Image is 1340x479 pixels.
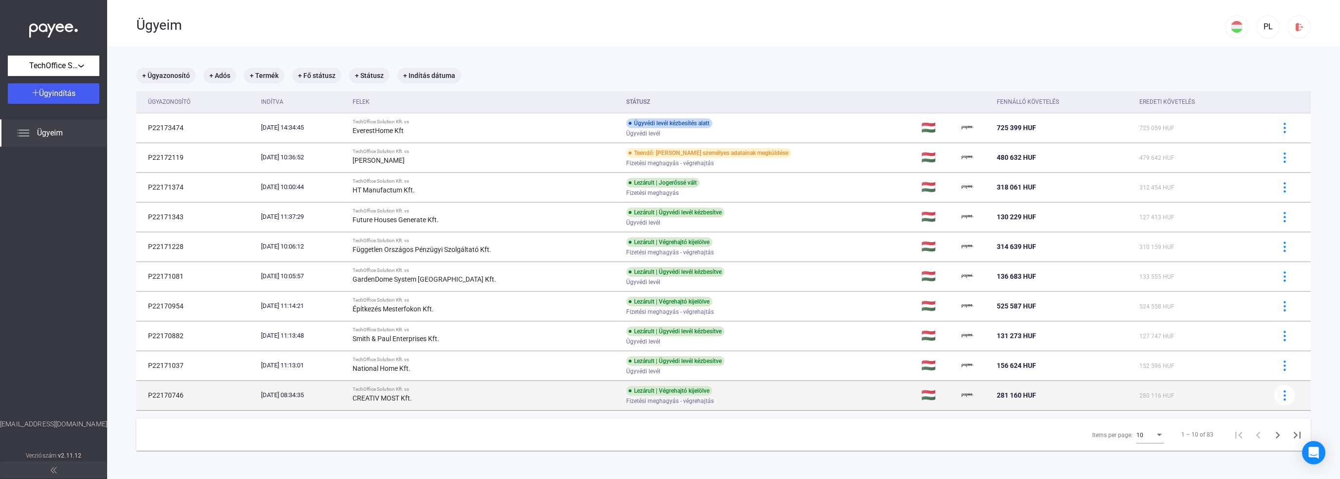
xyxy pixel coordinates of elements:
[1274,117,1295,138] button: more-blue
[1274,385,1295,405] button: more-blue
[8,83,99,104] button: Ügyindítás
[1139,244,1174,250] span: 310 159 HUF
[1280,331,1290,341] img: more-blue
[917,202,958,231] td: 🇭🇺
[136,262,257,291] td: P22171081
[962,152,973,163] img: payee-logo
[917,291,958,321] td: 🇭🇺
[626,297,712,307] div: Lezárult | Végrehajtó kijelölve
[626,148,791,158] div: Teendő: [PERSON_NAME] személyes adatainak megküldése
[136,381,257,410] td: P22170746
[1280,301,1290,311] img: more-blue
[997,272,1036,280] span: 136 683 HUF
[962,241,973,252] img: payee-logo
[917,172,958,202] td: 🇭🇺
[353,305,434,313] strong: Építkezés Mesterfokon Kft.
[997,362,1036,369] span: 156 624 HUF
[261,96,283,108] div: Indítva
[1136,429,1164,441] mat-select: Items per page:
[353,208,618,214] div: TechOffice Solution Kft. vs
[626,217,660,229] span: Ügyvédi levél
[353,149,618,154] div: TechOffice Solution Kft. vs
[962,360,973,371] img: payee-logo
[997,243,1036,250] span: 314 639 HUF
[962,389,973,401] img: payee-logo
[626,178,700,188] div: Lezárult | Jogerőssé vált
[353,335,439,343] strong: Smith & Paul Enterprises Kft.
[962,330,973,342] img: payee-logo
[349,68,390,83] mat-chip: + Státusz
[1274,296,1295,316] button: more-blue
[1139,333,1174,340] span: 127 747 HUF
[962,300,973,312] img: payee-logo
[261,212,345,222] div: [DATE] 11:37:29
[136,68,196,83] mat-chip: + Ügyazonosító
[626,276,660,288] span: Ügyvédi levél
[1280,153,1290,163] img: more-blue
[261,331,345,341] div: [DATE] 11:13:48
[626,326,725,336] div: Lezárult | Ügyvédi levél kézbesítve
[353,238,618,244] div: TechOffice Solution Kft. vs
[58,452,81,459] strong: v2.11.12
[917,262,958,291] td: 🇭🇺
[626,306,714,318] span: Fizetési meghagyás - végrehajtás
[37,127,63,139] span: Ügyeim
[997,153,1036,161] span: 480 632 HUF
[29,60,78,72] span: TechOffice Solution Kft.
[1280,361,1290,371] img: more-blue
[1136,432,1143,439] span: 10
[1280,390,1290,401] img: more-blue
[962,122,973,134] img: payee-logo
[148,96,253,108] div: Ügyazonosító
[1274,207,1295,227] button: more-blue
[148,96,190,108] div: Ügyazonosító
[997,183,1036,191] span: 318 061 HUF
[1274,236,1295,257] button: more-blue
[261,390,345,400] div: [DATE] 08:34:35
[51,467,56,473] img: arrow-double-left-grey.svg
[1280,182,1290,192] img: more-blue
[29,18,78,38] img: white-payee-white-dot.svg
[244,68,284,83] mat-chip: + Termék
[353,96,370,108] div: Felek
[1302,441,1325,464] div: Open Intercom Messenger
[1280,242,1290,252] img: more-blue
[1268,425,1287,444] button: Next page
[962,181,973,193] img: payee-logo
[626,267,725,277] div: Lezárult | Ügyvédi levél kézbesítve
[261,361,345,370] div: [DATE] 11:13:01
[1139,214,1174,221] span: 127 413 HUF
[1287,425,1307,444] button: Last page
[626,187,679,199] span: Fizetési meghagyás
[1139,184,1174,191] span: 312 454 HUF
[1256,15,1280,38] button: PL
[353,156,405,164] strong: [PERSON_NAME]
[1139,154,1174,161] span: 479 642 HUF
[917,143,958,172] td: 🇭🇺
[353,394,412,402] strong: CREATIV MOST Kft.
[18,127,29,139] img: list.svg
[626,395,714,407] span: Fizetési meghagyás - végrehajtás
[917,321,958,350] td: 🇭🇺
[204,68,236,83] mat-chip: + Adós
[1274,147,1295,168] button: more-blue
[1139,273,1174,280] span: 133 555 HUF
[353,268,618,273] div: TechOffice Solution Kft. vs
[1274,355,1295,376] button: more-blue
[261,153,345,162] div: [DATE] 10:36:52
[997,96,1132,108] div: Fennálló követelés
[136,143,257,172] td: P22172119
[32,89,39,96] img: plus-white.svg
[1248,425,1268,444] button: Previous page
[261,123,345,133] div: [DATE] 14:34:45
[917,381,958,410] td: 🇭🇺
[261,96,345,108] div: Indítva
[626,356,725,366] div: Lezárult | Ügyvédi levél kézbesítve
[622,91,917,113] th: Státusz
[136,17,1225,34] div: Ügyeim
[353,364,410,372] strong: National Home Kft.
[136,321,257,350] td: P22170882
[1274,266,1295,287] button: more-blue
[626,208,725,217] div: Lezárult | Ügyvédi levél kézbesítve
[1092,429,1133,441] div: Items per page:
